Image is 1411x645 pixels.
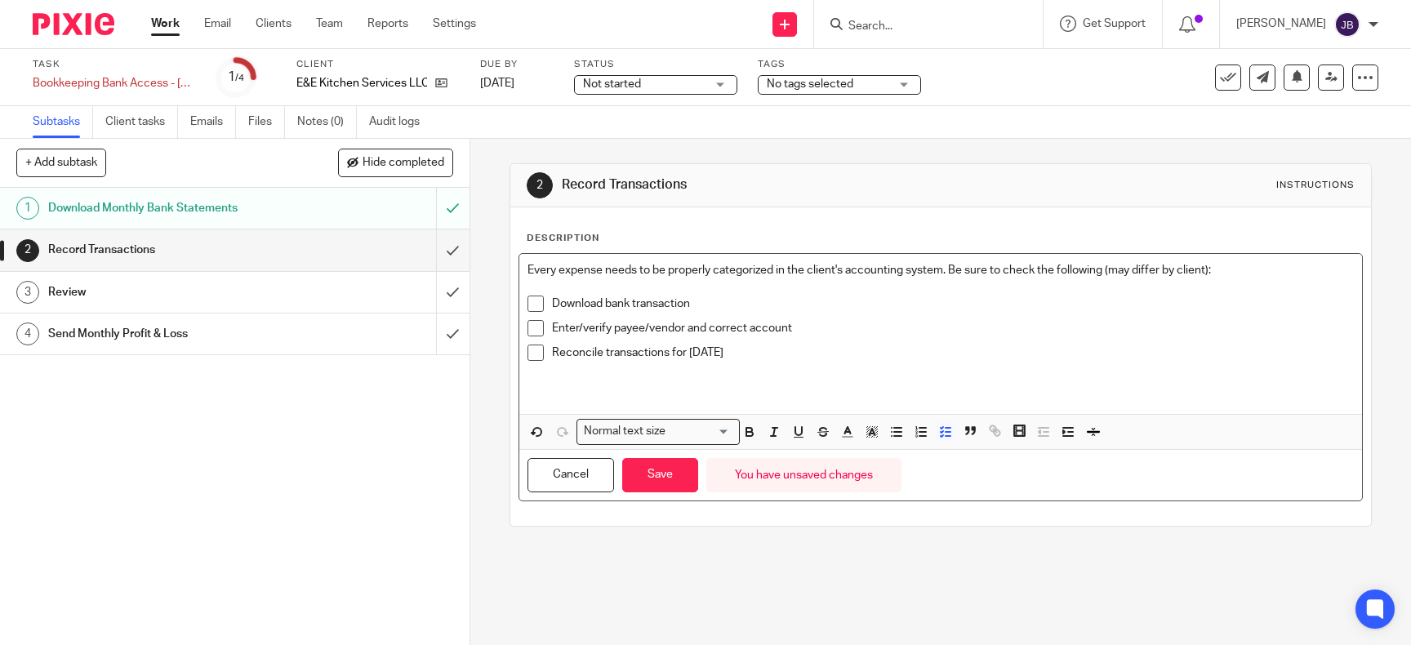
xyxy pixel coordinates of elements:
[1276,179,1355,192] div: Instructions
[367,16,408,32] a: Reports
[847,20,994,34] input: Search
[151,16,180,32] a: Work
[256,16,292,32] a: Clients
[33,75,196,91] div: Bookkeeping Bank Access - Juliet
[33,13,114,35] img: Pixie
[581,423,670,440] span: Normal text size
[671,423,730,440] input: Search for option
[16,239,39,262] div: 2
[552,345,1354,361] p: Reconcile transactions for [DATE]
[369,106,432,138] a: Audit logs
[433,16,476,32] a: Settings
[480,78,514,89] span: [DATE]
[235,73,244,82] small: /4
[16,322,39,345] div: 4
[574,58,737,71] label: Status
[48,238,296,262] h1: Record Transactions
[33,106,93,138] a: Subtasks
[338,149,453,176] button: Hide completed
[767,78,853,90] span: No tags selected
[48,322,296,346] h1: Send Monthly Profit & Loss
[248,106,285,138] a: Files
[16,149,106,176] button: + Add subtask
[297,106,357,138] a: Notes (0)
[105,106,178,138] a: Client tasks
[296,58,460,71] label: Client
[33,58,196,71] label: Task
[527,458,614,493] button: Cancel
[16,281,39,304] div: 3
[527,232,599,245] p: Description
[296,75,427,91] p: E&E Kitchen Services LLC
[48,280,296,305] h1: Review
[552,320,1354,336] p: Enter/verify payee/vendor and correct account
[622,458,698,493] button: Save
[583,78,641,90] span: Not started
[758,58,921,71] label: Tags
[552,296,1354,312] p: Download bank transaction
[576,419,740,444] div: Search for option
[190,106,236,138] a: Emails
[48,196,296,220] h1: Download Monthly Bank Statements
[562,176,976,193] h1: Record Transactions
[363,157,444,170] span: Hide completed
[1334,11,1360,38] img: svg%3E
[33,75,196,91] div: Bookkeeping Bank Access - [PERSON_NAME]
[228,68,244,87] div: 1
[16,197,39,220] div: 1
[1236,16,1326,32] p: [PERSON_NAME]
[316,16,343,32] a: Team
[706,458,901,493] div: You have unsaved changes
[527,172,553,198] div: 2
[204,16,231,32] a: Email
[527,262,1354,278] p: Every expense needs to be properly categorized in the client's accounting system. Be sure to chec...
[1083,18,1146,29] span: Get Support
[480,58,554,71] label: Due by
